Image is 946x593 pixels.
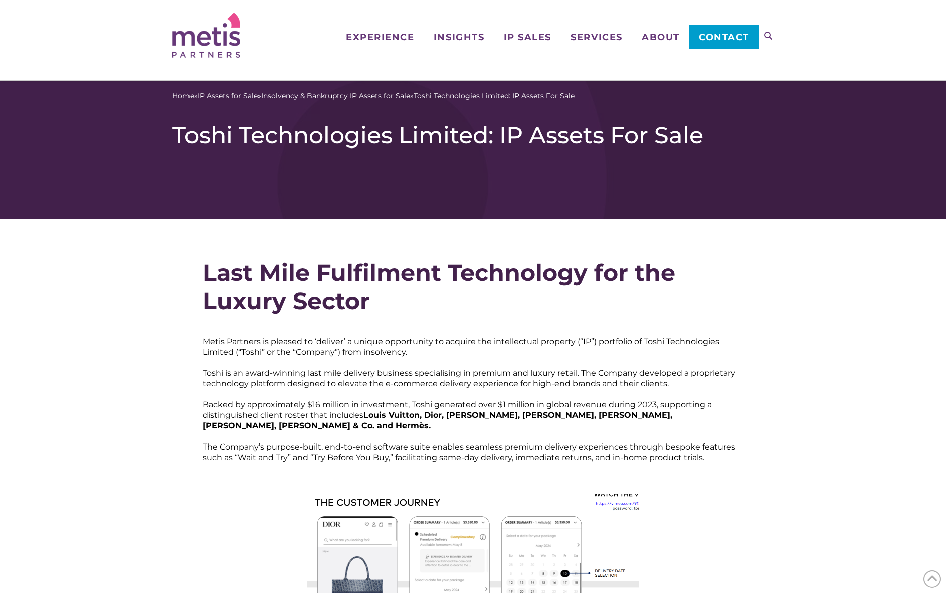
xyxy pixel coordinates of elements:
[571,33,622,42] span: Services
[172,121,774,150] h1: Toshi Technologies Limited: IP Assets For Sale
[203,410,672,430] span: Louis Vuitton, Dior, [PERSON_NAME], [PERSON_NAME], [PERSON_NAME], [PERSON_NAME], [PERSON_NAME] & ...
[414,91,575,101] span: Toshi Technologies Limited: IP Assets For Sale
[198,91,258,101] a: IP Assets for Sale
[203,442,735,462] span: The Company’s purpose-built, end-to-end software suite enables seamless premium delivery experien...
[261,91,410,101] a: Insolvency & Bankruptcy IP Assets for Sale
[642,33,680,42] span: About
[923,570,941,588] span: Back to Top
[434,33,484,42] span: Insights
[172,91,575,101] span: » » »
[172,91,194,101] a: Home
[203,258,675,315] strong: Last Mile Fulfilment Technology for the Luxury Sector
[203,368,735,388] span: Toshi is an award-winning last mile delivery business specialising in premium and luxury retail. ...
[689,25,759,49] a: Contact
[172,13,240,58] img: Metis Partners
[203,337,719,357] span: Metis Partners is pleased to ‘deliver’ a unique opportunity to acquire the intellectual property ...
[203,400,712,420] span: Backed by approximately $16 million in investment, Toshi generated over $1 million in global reve...
[346,33,414,42] span: Experience
[699,33,749,42] span: Contact
[504,33,551,42] span: IP Sales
